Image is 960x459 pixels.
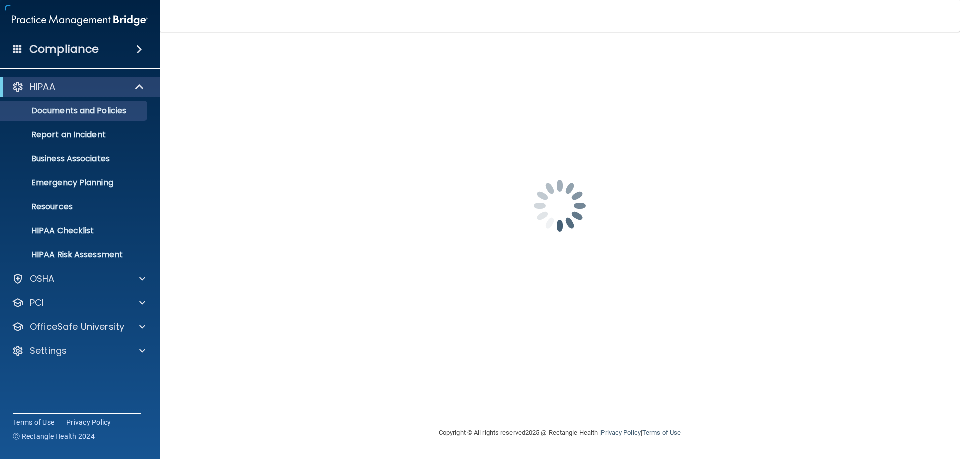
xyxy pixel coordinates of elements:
p: HIPAA Checklist [6,226,143,236]
p: Business Associates [6,154,143,164]
a: Privacy Policy [601,429,640,436]
a: PCI [12,297,145,309]
div: Copyright © All rights reserved 2025 @ Rectangle Health | | [377,417,742,449]
a: HIPAA [12,81,145,93]
p: Settings [30,345,67,357]
img: spinner.e123f6fc.gif [510,156,610,256]
a: Privacy Policy [66,417,111,427]
p: OfficeSafe University [30,321,124,333]
p: Report an Incident [6,130,143,140]
p: Documents and Policies [6,106,143,116]
p: HIPAA [30,81,55,93]
a: Terms of Use [13,417,54,427]
a: OfficeSafe University [12,321,145,333]
p: HIPAA Risk Assessment [6,250,143,260]
a: Terms of Use [642,429,681,436]
p: Resources [6,202,143,212]
a: Settings [12,345,145,357]
a: OSHA [12,273,145,285]
img: PMB logo [12,10,148,30]
span: Ⓒ Rectangle Health 2024 [13,431,95,441]
p: OSHA [30,273,55,285]
p: PCI [30,297,44,309]
h4: Compliance [29,42,99,56]
p: Emergency Planning [6,178,143,188]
